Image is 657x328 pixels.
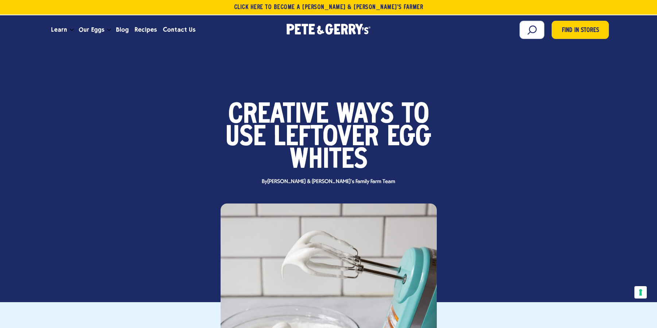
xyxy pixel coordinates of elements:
span: Ways [337,104,394,127]
span: Whites [290,149,368,172]
span: By [258,179,399,185]
a: Recipes [132,20,160,40]
a: Our Eggs [76,20,107,40]
input: Search [520,21,544,39]
span: Recipes [135,25,157,34]
span: Egg [387,127,431,149]
span: [PERSON_NAME] & [PERSON_NAME]'s Family Farm Team [267,179,395,185]
span: Use [226,127,266,149]
span: Our Eggs [79,25,104,34]
span: Leftover [274,127,379,149]
button: Your consent preferences for tracking technologies [634,286,647,299]
span: Find in Stores [562,26,599,36]
a: Blog [113,20,132,40]
a: Find in Stores [552,21,609,39]
a: Learn [48,20,70,40]
button: Open the dropdown menu for Our Eggs [107,29,111,31]
span: Learn [51,25,67,34]
span: to [402,104,429,127]
span: Creative [228,104,328,127]
span: Contact Us [163,25,195,34]
button: Open the dropdown menu for Learn [70,29,74,31]
a: Contact Us [160,20,198,40]
span: Blog [116,25,129,34]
